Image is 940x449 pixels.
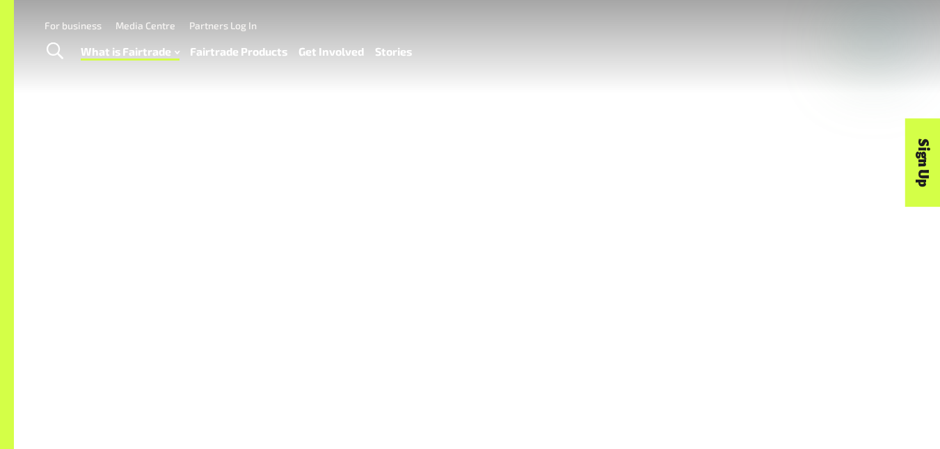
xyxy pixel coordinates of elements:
a: Fairtrade Products [190,42,287,62]
a: Media Centre [115,19,175,31]
a: What is Fairtrade [81,42,180,62]
a: For business [45,19,102,31]
a: Stories [375,42,412,62]
img: Fairtrade Australia New Zealand logo [847,17,901,76]
a: Partners Log In [189,19,257,31]
a: Toggle Search [38,34,72,69]
a: Get Involved [298,42,364,62]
